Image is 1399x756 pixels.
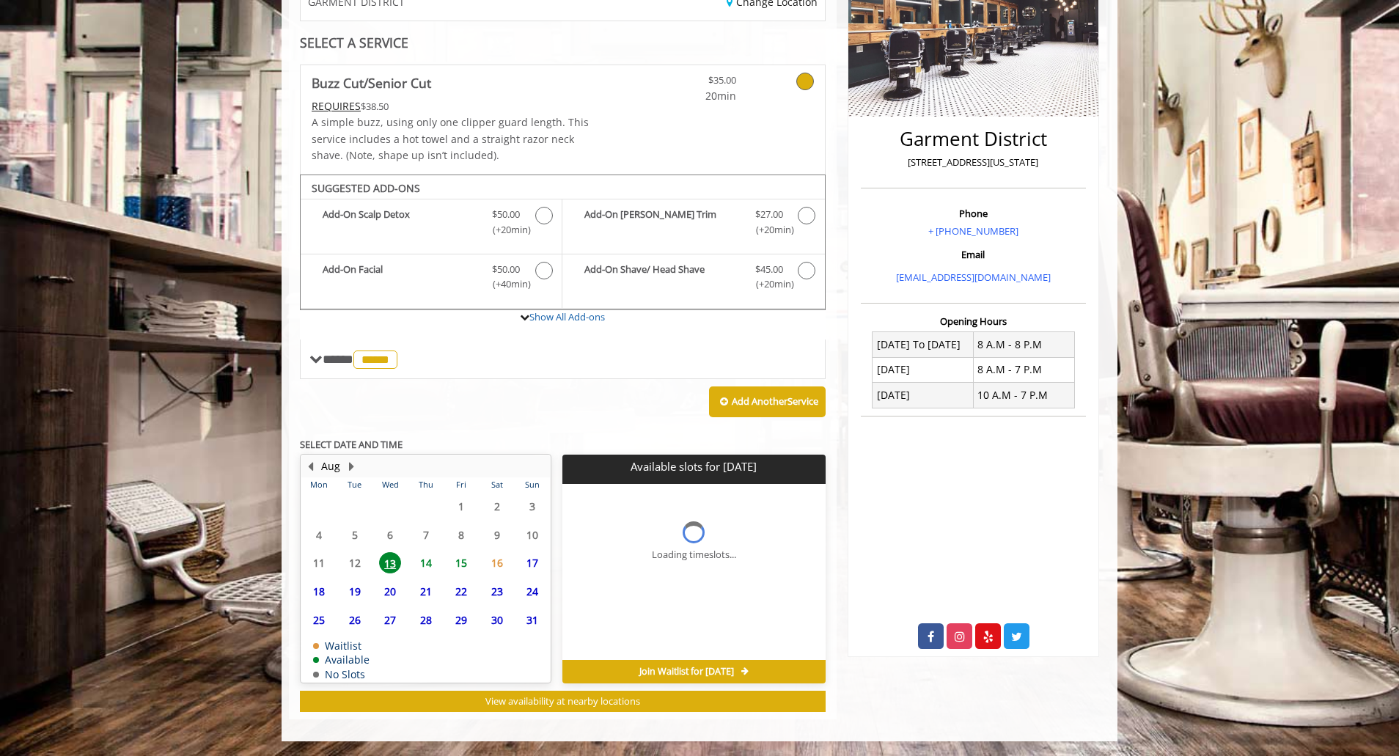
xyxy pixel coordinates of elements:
span: 15 [450,552,472,573]
td: Select day20 [372,577,408,606]
label: Add-On Beard Trim [570,207,817,241]
span: 24 [521,581,543,602]
p: Available slots for [DATE] [568,460,819,473]
td: Select day26 [337,606,372,634]
td: 8 A.M - 8 P.M [973,332,1074,357]
td: Select day23 [479,577,514,606]
span: 20min [650,88,736,104]
th: Mon [301,477,337,492]
td: Select day22 [444,577,479,606]
div: $38.50 [312,98,606,114]
button: View availability at nearby locations [300,691,826,712]
td: Select day24 [515,577,551,606]
span: $50.00 [492,262,520,277]
span: 22 [450,581,472,602]
a: [EMAIL_ADDRESS][DOMAIN_NAME] [896,271,1051,284]
span: This service needs some Advance to be paid before we block your appointment [312,99,361,113]
td: [DATE] To [DATE] [873,332,974,357]
span: Join Waitlist for [DATE] [639,666,734,678]
b: SUGGESTED ADD-ONS [312,181,420,195]
span: 13 [379,552,401,573]
span: 28 [415,609,437,631]
span: 17 [521,552,543,573]
td: Select day16 [479,548,514,577]
label: Add-On Facial [308,262,554,296]
button: Add AnotherService [709,386,826,417]
th: Sat [479,477,514,492]
td: Select day19 [337,577,372,606]
b: Add-On Scalp Detox [323,207,477,238]
th: Fri [444,477,479,492]
td: [DATE] [873,383,974,408]
th: Thu [408,477,443,492]
h3: Phone [864,208,1082,219]
td: Select day18 [301,577,337,606]
span: 19 [344,581,366,602]
div: Loading timeslots... [652,547,736,562]
a: + [PHONE_NUMBER] [928,224,1018,238]
button: Previous Month [304,458,316,474]
span: 27 [379,609,401,631]
th: Tue [337,477,372,492]
td: Waitlist [313,640,370,651]
span: 21 [415,581,437,602]
th: Wed [372,477,408,492]
span: (+20min ) [747,222,790,238]
span: $45.00 [755,262,783,277]
span: (+20min ) [747,276,790,292]
td: Select day14 [408,548,443,577]
td: Select day13 [372,548,408,577]
h3: Opening Hours [861,316,1086,326]
b: Buzz Cut/Senior Cut [312,73,431,93]
span: 18 [308,581,330,602]
span: 23 [486,581,508,602]
a: $35.00 [650,65,736,104]
span: 14 [415,552,437,573]
div: Buzz Cut/Senior Cut Add-onS [300,175,826,311]
span: $50.00 [492,207,520,222]
td: Available [313,654,370,665]
b: Add-On Shave/ Head Shave [584,262,740,293]
div: SELECT A SERVICE [300,36,826,50]
b: Add-On Facial [323,262,477,293]
p: A simple buzz, using only one clipper guard length. This service includes a hot towel and a strai... [312,114,606,164]
button: Aug [321,458,340,474]
td: 8 A.M - 7 P.M [973,357,1074,382]
h2: Garment District [864,128,1082,150]
td: [DATE] [873,357,974,382]
span: 31 [521,609,543,631]
span: 29 [450,609,472,631]
label: Add-On Scalp Detox [308,207,554,241]
td: Select day31 [515,606,551,634]
p: [STREET_ADDRESS][US_STATE] [864,155,1082,170]
td: Select day28 [408,606,443,634]
b: Add-On [PERSON_NAME] Trim [584,207,740,238]
span: 26 [344,609,366,631]
td: Select day25 [301,606,337,634]
td: Select day29 [444,606,479,634]
span: (+40min ) [485,276,528,292]
a: Show All Add-ons [529,310,605,323]
td: Select day17 [515,548,551,577]
td: No Slots [313,669,370,680]
span: 16 [486,552,508,573]
span: 25 [308,609,330,631]
button: Next Month [345,458,357,474]
span: $27.00 [755,207,783,222]
span: 30 [486,609,508,631]
span: View availability at nearby locations [485,694,640,708]
td: 10 A.M - 7 P.M [973,383,1074,408]
span: 20 [379,581,401,602]
td: Select day15 [444,548,479,577]
td: Select day21 [408,577,443,606]
th: Sun [515,477,551,492]
td: Select day30 [479,606,514,634]
label: Add-On Shave/ Head Shave [570,262,817,296]
b: SELECT DATE AND TIME [300,438,403,451]
h3: Email [864,249,1082,260]
b: Add Another Service [732,394,818,408]
span: (+20min ) [485,222,528,238]
td: Select day27 [372,606,408,634]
